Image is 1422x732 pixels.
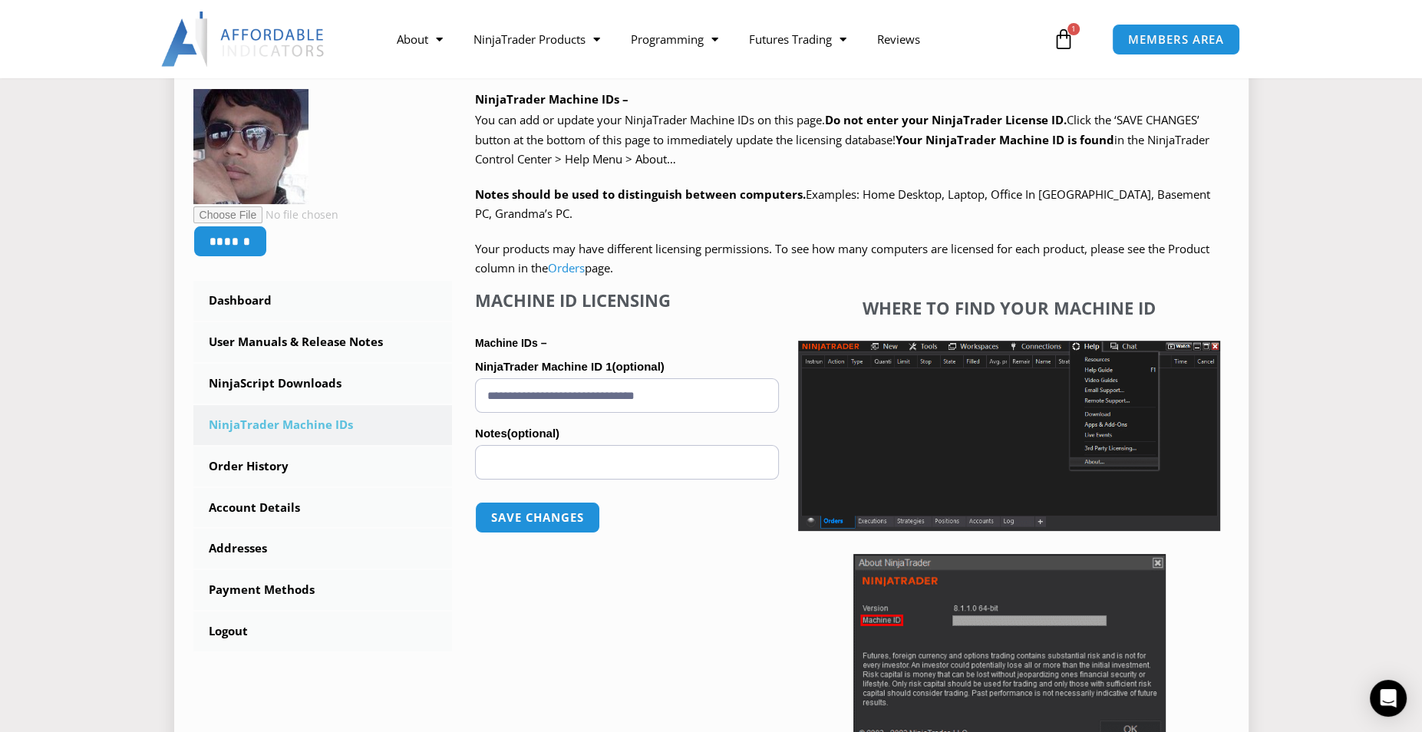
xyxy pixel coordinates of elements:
[475,112,825,127] span: You can add or update your NinjaTrader Machine IDs on this page.
[733,21,861,57] a: Futures Trading
[475,186,806,202] strong: Notes should be used to distinguish between computers.
[381,21,1048,57] nav: Menu
[193,405,453,445] a: NinjaTrader Machine IDs
[475,355,779,378] label: NinjaTrader Machine ID 1
[193,89,308,204] img: 06f45052ef44a4f6cfbf700c5e9ab60df7c7c9ffcab772790534b7a6fe138a01
[615,21,733,57] a: Programming
[548,260,585,275] a: Orders
[193,281,453,321] a: Dashboard
[193,570,453,610] a: Payment Methods
[475,112,1209,167] span: Click the ‘SAVE CHANGES’ button at the bottom of this page to immediately update the licensing da...
[193,612,453,651] a: Logout
[193,488,453,528] a: Account Details
[861,21,935,57] a: Reviews
[1128,34,1224,45] span: MEMBERS AREA
[475,337,546,349] strong: Machine IDs –
[475,502,600,533] button: Save changes
[381,21,457,57] a: About
[193,322,453,362] a: User Manuals & Release Notes
[193,281,453,651] nav: Account pages
[1112,24,1240,55] a: MEMBERS AREA
[1067,23,1080,35] span: 1
[1370,680,1407,717] div: Open Intercom Messenger
[475,422,779,445] label: Notes
[612,360,664,373] span: (optional)
[193,364,453,404] a: NinjaScript Downloads
[161,12,326,67] img: LogoAI | Affordable Indicators – NinjaTrader
[798,341,1220,531] img: Screenshot 2025-01-17 1155544 | Affordable Indicators – NinjaTrader
[475,290,779,310] h4: Machine ID Licensing
[193,447,453,486] a: Order History
[193,529,453,569] a: Addresses
[1030,17,1097,61] a: 1
[475,186,1210,222] span: Examples: Home Desktop, Laptop, Office In [GEOGRAPHIC_DATA], Basement PC, Grandma’s PC.
[798,298,1220,318] h4: Where to find your Machine ID
[825,112,1067,127] b: Do not enter your NinjaTrader License ID.
[475,91,629,107] b: NinjaTrader Machine IDs –
[475,241,1209,276] span: Your products may have different licensing permissions. To see how many computers are licensed fo...
[507,427,559,440] span: (optional)
[457,21,615,57] a: NinjaTrader Products
[896,132,1114,147] strong: Your NinjaTrader Machine ID is found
